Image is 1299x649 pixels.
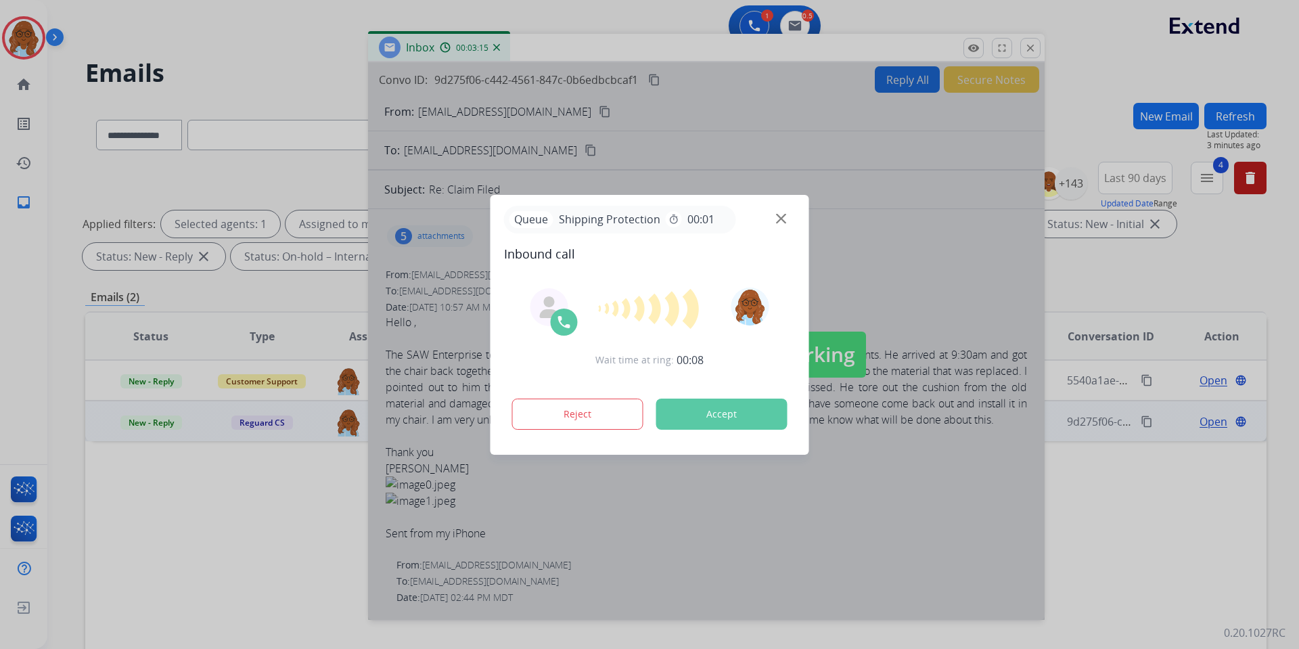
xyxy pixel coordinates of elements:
[509,211,553,228] p: Queue
[504,244,796,263] span: Inbound call
[595,353,674,367] span: Wait time at ring:
[556,314,572,330] img: call-icon
[656,399,788,430] button: Accept
[539,296,560,318] img: agent-avatar
[731,288,769,326] img: avatar
[512,399,643,430] button: Reject
[776,213,786,223] img: close-button
[668,214,679,225] mat-icon: timer
[677,352,704,368] span: 00:08
[687,211,714,227] span: 00:01
[1224,625,1285,641] p: 0.20.1027RC
[553,211,666,227] span: Shipping Protection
